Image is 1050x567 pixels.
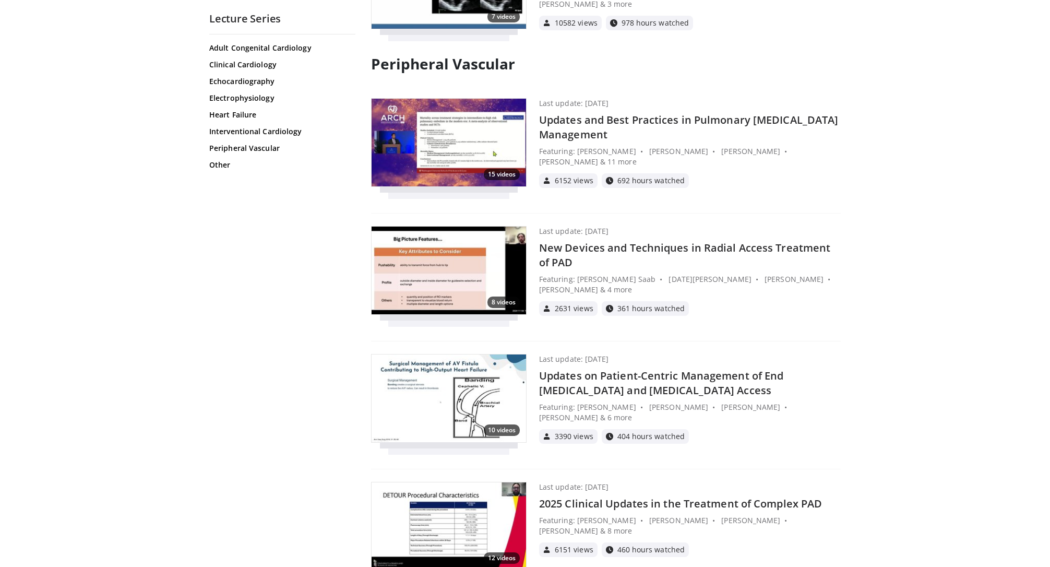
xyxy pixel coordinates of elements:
[371,98,841,188] a: Acute PE Management: Latest Data 15 videos Last update: [DATE] Updates and Best Practices in Pulm...
[539,515,841,536] p: Featuring: [PERSON_NAME] • [PERSON_NAME] • [PERSON_NAME] • [PERSON_NAME] & 8 more
[539,226,608,237] p: Last update: [DATE]
[209,76,353,87] a: Echocardiography
[372,355,526,442] img: Effect of AV Access on Cardiovascular Systems
[371,226,841,316] a: The Importance of Alternative Access and Support Catheters 8 videos Last update: [DATE] New Devic...
[539,146,841,167] p: Featuring: [PERSON_NAME] • [PERSON_NAME] • [PERSON_NAME] • [PERSON_NAME] & 11 more
[209,12,355,26] h2: Lecture Series
[539,402,841,423] p: Featuring: [PERSON_NAME] • [PERSON_NAME] • [PERSON_NAME] • [PERSON_NAME] & 6 more
[555,433,593,440] span: 3390 views
[539,369,841,398] h4: Updates on Patient-Centric Management of End [MEDICAL_DATA] and [MEDICAL_DATA] Access
[487,11,520,22] p: 7 videos
[555,177,593,184] span: 6152 views
[555,305,593,312] span: 2631 views
[209,60,353,70] a: Clinical Cardiology
[555,19,598,27] span: 10582 views
[484,424,520,436] p: 10 videos
[209,110,353,120] a: Heart Failure
[617,177,685,184] span: 692 hours watched
[209,143,353,153] a: Peripheral Vascular
[617,305,685,312] span: 361 hours watched
[539,98,608,109] p: Last update: [DATE]
[539,482,608,492] p: Last update: [DATE]
[209,126,353,137] a: Interventional Cardiology
[209,93,353,103] a: Electrophysiology
[371,54,515,74] strong: Peripheral Vascular
[555,546,593,553] span: 6151 views
[484,169,520,180] p: 15 videos
[622,19,689,27] span: 978 hours watched
[487,297,520,308] p: 8 videos
[209,160,353,170] a: Other
[539,113,841,142] h4: Updates and Best Practices in Pulmonary [MEDICAL_DATA] Management
[372,99,526,186] img: Acute PE Management: Latest Data
[539,354,608,364] p: Last update: [DATE]
[484,552,520,564] p: 12 videos
[617,546,685,553] span: 460 hours watched
[209,43,353,53] a: Adult Congenital Cardiology
[539,497,841,511] h4: 2025 Clinical Updates in the Treatment of Complex PAD
[617,433,685,440] span: 404 hours watched
[372,227,526,314] img: The Importance of Alternative Access and Support Catheters
[539,274,841,295] p: Featuring: [PERSON_NAME] Saab • [DATE][PERSON_NAME] • [PERSON_NAME] • [PERSON_NAME] & 4 more
[539,241,841,270] h4: New Devices and Techniques in Radial Access Treatment of PAD
[371,354,841,444] a: Effect of AV Access on Cardiovascular Systems 10 videos Last update: [DATE] Updates on Patient-Ce...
